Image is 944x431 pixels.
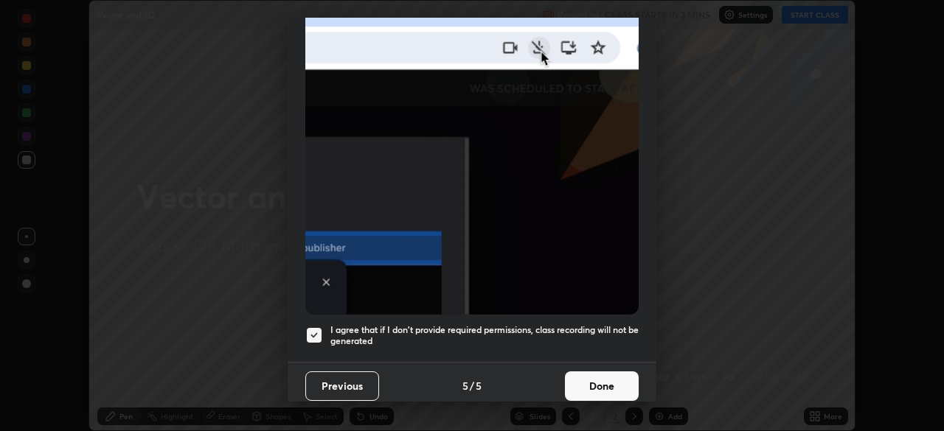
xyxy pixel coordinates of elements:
[305,371,379,401] button: Previous
[462,378,468,393] h4: 5
[476,378,482,393] h4: 5
[470,378,474,393] h4: /
[565,371,639,401] button: Done
[330,324,639,347] h5: I agree that if I don't provide required permissions, class recording will not be generated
